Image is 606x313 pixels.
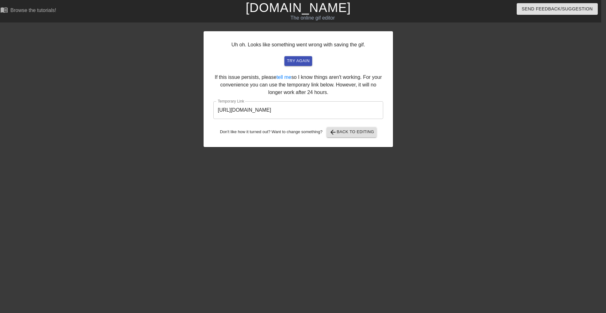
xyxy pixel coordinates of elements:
[10,8,56,13] div: Browse the tutorials!
[327,127,377,137] button: Back to Editing
[204,31,393,147] div: Uh oh. Looks like something went wrong with saving the gif. If this issue persists, please so I k...
[0,6,56,16] a: Browse the tutorials!
[0,6,8,14] span: menu_book
[287,57,310,65] span: try again
[284,56,312,66] button: try again
[329,128,337,136] span: arrow_back
[200,14,425,22] div: The online gif editor
[213,127,383,137] div: Don't like how it turned out? Want to change something?
[522,5,593,13] span: Send Feedback/Suggestion
[329,128,374,136] span: Back to Editing
[246,1,351,15] a: [DOMAIN_NAME]
[276,74,291,80] a: tell me
[213,101,383,119] input: bare
[517,3,598,15] button: Send Feedback/Suggestion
